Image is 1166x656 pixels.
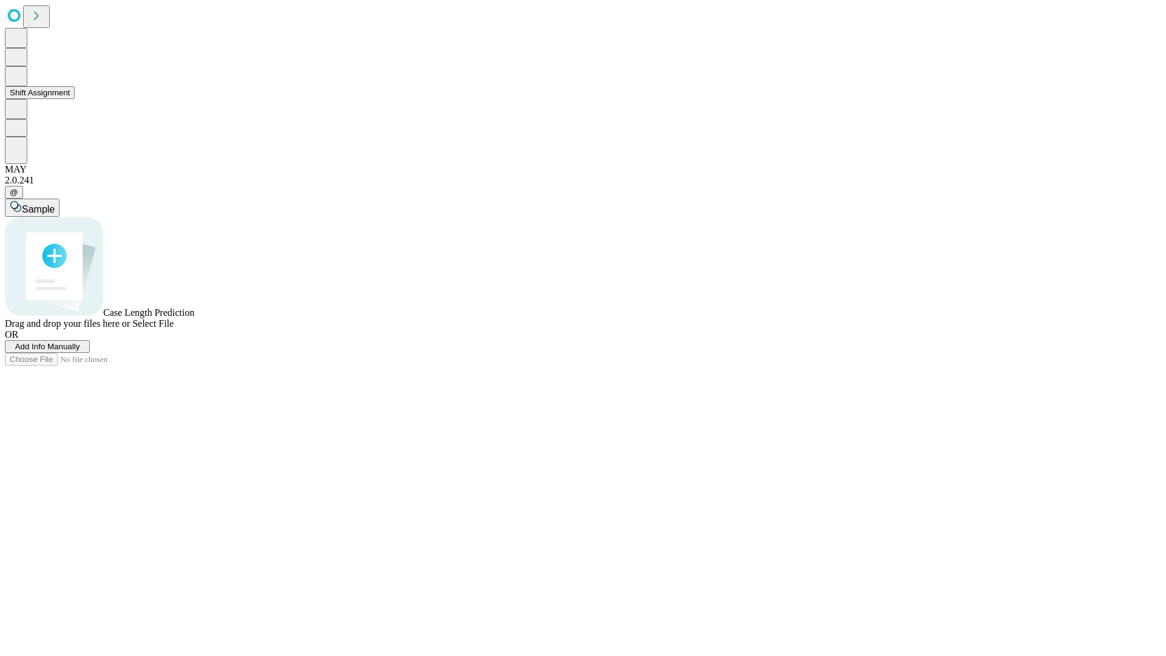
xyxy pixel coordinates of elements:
[22,204,55,214] span: Sample
[132,318,174,329] span: Select File
[5,329,18,340] span: OR
[5,175,1161,186] div: 2.0.241
[5,340,90,353] button: Add Info Manually
[5,186,23,199] button: @
[5,199,60,217] button: Sample
[5,86,75,99] button: Shift Assignment
[10,188,18,197] span: @
[103,307,194,318] span: Case Length Prediction
[5,164,1161,175] div: MAY
[5,318,130,329] span: Drag and drop your files here or
[15,342,80,351] span: Add Info Manually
